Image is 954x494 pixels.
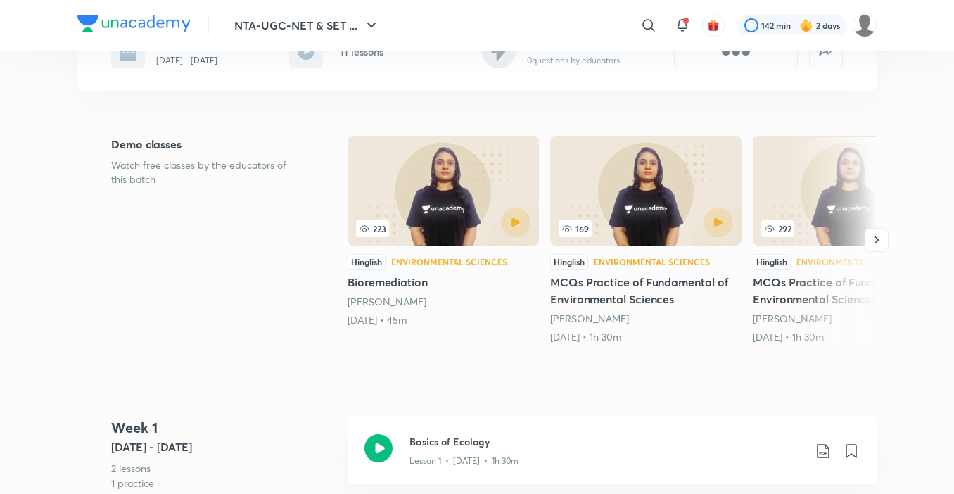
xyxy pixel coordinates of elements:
[348,274,539,291] h5: Bioremediation
[111,461,336,476] p: 2 lessons
[753,136,944,344] a: 292HinglishEnvironmental SciencesMCQs Practice of Fundamental of Environmental Sciences[PERSON_NA...
[550,312,629,325] a: [PERSON_NAME]
[348,295,426,308] a: [PERSON_NAME]
[702,14,725,37] button: avatar
[550,254,588,270] div: Hinglish
[559,220,592,237] span: 169
[156,54,235,67] p: [DATE] - [DATE]
[809,34,843,68] button: false
[853,13,877,37] img: pooja Patel
[348,136,539,327] a: Bioremediation
[527,54,620,67] p: 0 questions by educators
[348,295,539,309] div: Jyoti Bala
[707,19,720,32] img: avatar
[111,476,336,490] p: 1 practice
[753,274,944,308] h5: MCQs Practice of Fundamental of Environmental Sciences
[753,254,791,270] div: Hinglish
[391,258,507,266] div: Environmental Sciences
[674,34,798,68] button: [object Object]
[550,312,742,326] div: Jyoti Bala
[550,136,742,344] a: MCQs Practice of Fundamental of Environmental Sciences
[111,136,303,153] h5: Demo classes
[409,455,519,467] p: Lesson 1 • [DATE] • 1h 30m
[550,330,742,344] div: 15th Jul • 1h 30m
[753,136,944,344] a: MCQs Practice of Fundamental of Environmental Sciences
[594,258,710,266] div: Environmental Sciences
[753,330,944,344] div: 16th Jul • 1h 30m
[348,313,539,327] div: 5th Jul • 45m
[799,18,813,32] img: streak
[77,15,191,36] a: Company Logo
[550,136,742,344] a: 169HinglishEnvironmental SciencesMCQs Practice of Fundamental of Environmental Sciences[PERSON_NA...
[226,11,388,39] button: NTA-UGC-NET & SET ...
[340,44,383,59] h6: 11 lessons
[111,158,303,186] p: Watch free classes by the educators of this batch
[550,274,742,308] h5: MCQs Practice of Fundamental of Environmental Sciences
[753,312,832,325] a: [PERSON_NAME]
[761,220,794,237] span: 292
[111,417,336,438] h4: Week 1
[348,254,386,270] div: Hinglish
[111,438,336,455] h5: [DATE] - [DATE]
[409,434,803,449] h3: Basics of Ecology
[356,220,389,237] span: 223
[77,15,191,32] img: Company Logo
[753,312,944,326] div: Jyoti Bala
[348,136,539,327] a: 223HinglishEnvironmental SciencesBioremediation[PERSON_NAME][DATE] • 45m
